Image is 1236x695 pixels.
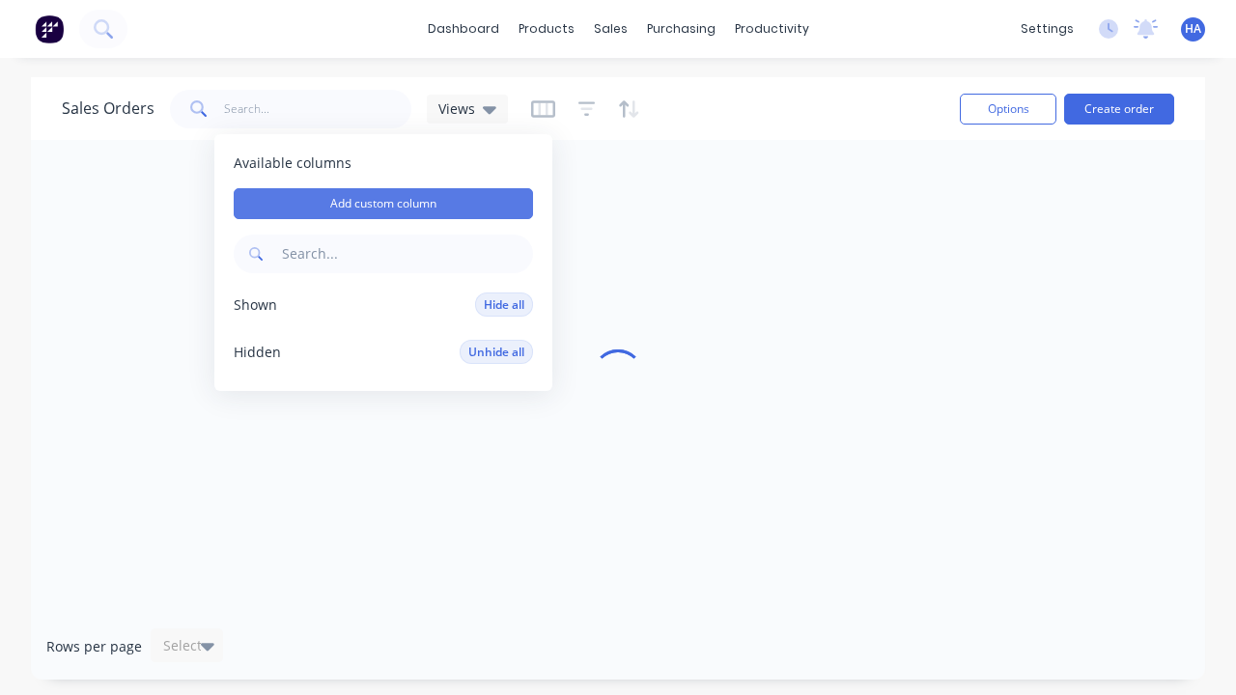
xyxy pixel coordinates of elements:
[475,292,533,317] button: Hide all
[234,188,533,219] button: Add custom column
[1011,14,1083,43] div: settings
[234,343,281,362] span: Hidden
[418,14,509,43] a: dashboard
[35,14,64,43] img: Factory
[1185,20,1201,38] span: HA
[725,14,819,43] div: productivity
[460,340,533,364] button: Unhide all
[234,295,277,315] span: Shown
[234,153,533,173] span: Available columns
[584,14,637,43] div: sales
[278,235,533,273] input: Search...
[224,90,412,128] input: Search...
[163,636,213,655] div: Select...
[509,14,584,43] div: products
[46,637,142,656] span: Rows per page
[960,94,1056,125] button: Options
[438,98,475,119] span: Views
[637,14,725,43] div: purchasing
[62,99,154,118] h1: Sales Orders
[1064,94,1174,125] button: Create order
